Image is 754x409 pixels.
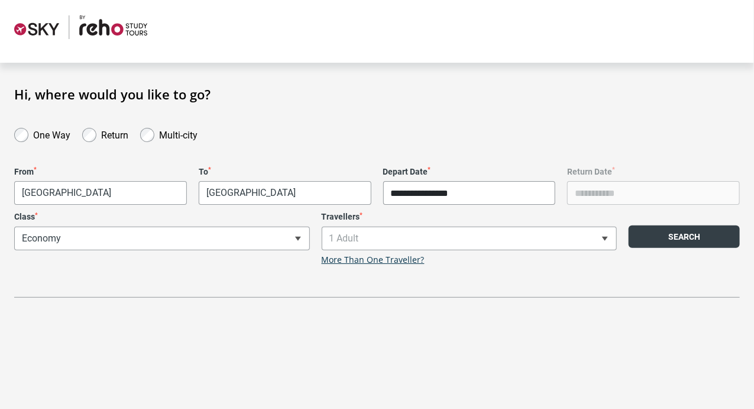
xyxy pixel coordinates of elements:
[383,167,556,177] label: Depart Date
[14,227,310,250] span: Economy
[629,226,740,248] button: Search
[14,86,740,102] h1: Hi, where would you like to go?
[199,182,371,204] span: Ho Chi Minh City, Vietnam
[199,181,371,205] span: Ho Chi Minh City, Vietnam
[101,127,128,141] label: Return
[14,167,187,177] label: From
[322,212,617,222] label: Travellers
[322,255,425,265] a: More Than One Traveller?
[14,181,187,205] span: Melbourne, Australia
[199,167,371,177] label: To
[159,127,198,141] label: Multi-city
[15,182,186,204] span: Melbourne, Australia
[14,212,310,222] label: Class
[15,227,309,250] span: Economy
[322,227,617,250] span: 1 Adult
[322,227,617,250] span: 1 Adult
[33,127,70,141] label: One Way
